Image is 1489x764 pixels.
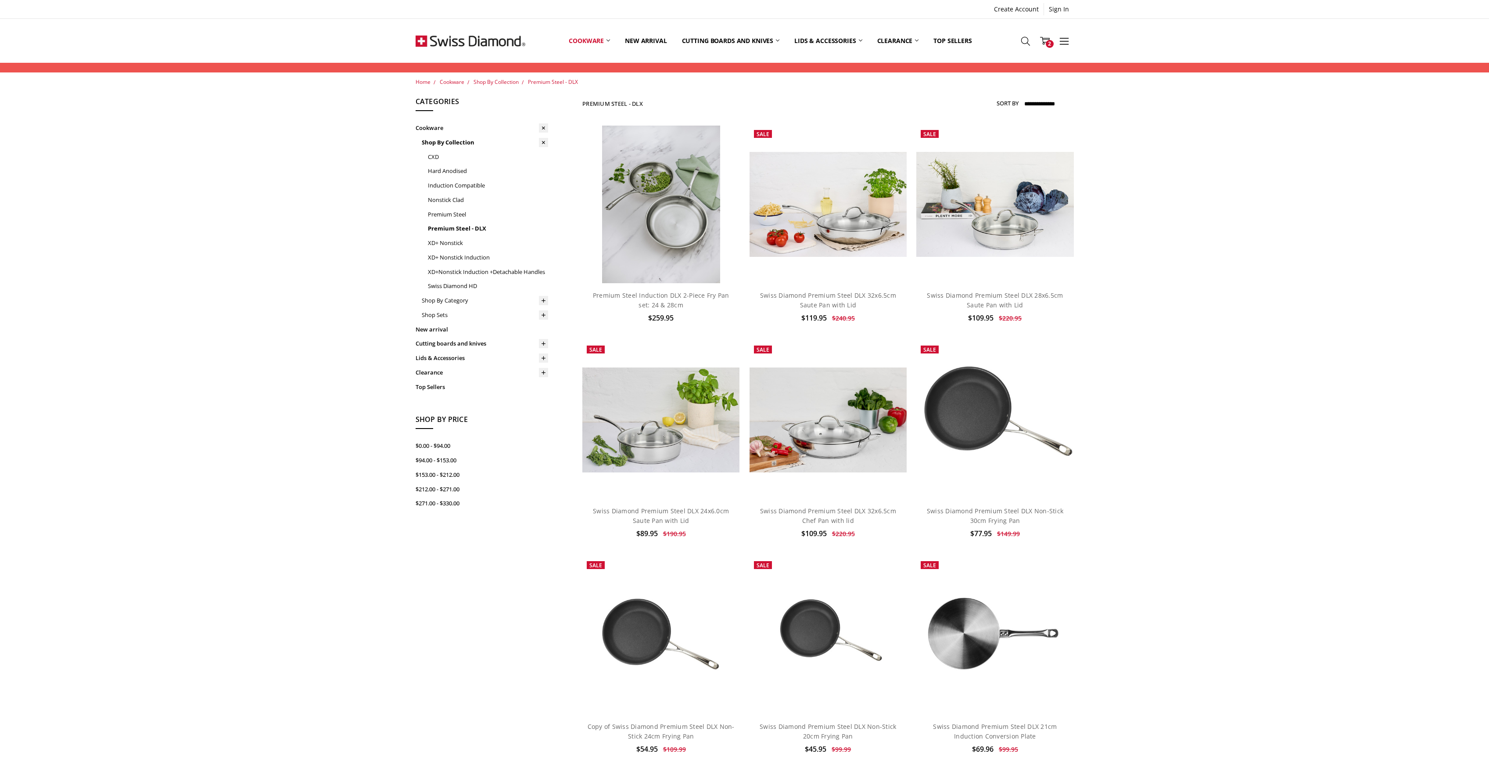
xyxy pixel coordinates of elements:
[428,236,548,250] a: XD+ Nonstick
[428,265,548,279] a: XD+Nonstick Induction +Detachable Handles
[757,346,769,353] span: Sale
[926,21,979,60] a: Top Sellers
[416,380,548,394] a: Top Sellers
[416,482,548,497] a: $212.00 - $271.00
[582,368,739,472] img: Swiss Diamond Premium Steel DLX 24x6.0cm Saute Pan with Lid
[968,313,994,323] span: $109.95
[416,322,548,337] a: New arrival
[561,21,617,60] a: Cookware
[422,308,548,322] a: Shop Sets
[648,313,674,323] span: $259.95
[636,529,658,538] span: $89.95
[923,346,936,353] span: Sale
[997,530,1020,538] span: $149.99
[589,562,602,569] span: Sale
[428,221,548,236] a: Premium Steel - DLX
[602,126,720,283] img: Premium steel DLX 2pc fry pan set (28 and 24cm) life style shot
[750,557,907,714] img: Swiss Diamond Premium Steel DLX Non-Stick 20cm Frying Pan
[675,21,787,60] a: Cutting boards and knives
[588,722,735,740] a: Copy of Swiss Diamond Premium Steel DLX Non-Stick 24cm Frying Pan
[428,178,548,193] a: Induction Compatible
[933,722,1057,740] a: Swiss Diamond Premium Steel DLX 21cm Induction Conversion Plate
[416,121,548,135] a: Cookware
[428,250,548,265] a: XD+ Nonstick Induction
[997,96,1019,110] label: Sort By
[916,341,1073,498] img: Swiss Diamond Premium Steel DLX Non-Stick 30cm Frying Pan
[999,745,1018,753] span: $99.95
[582,100,643,107] h1: Premium Steel - DLX
[663,530,686,538] span: $190.95
[760,507,896,525] a: Swiss Diamond Premium Steel DLX 32x6.5cm Chef Pan with lid
[757,562,769,569] span: Sale
[927,507,1063,525] a: Swiss Diamond Premium Steel DLX Non-Stick 30cm Frying Pan
[416,453,548,468] a: $94.00 - $153.00
[916,152,1073,257] img: Swiss Diamond Premium Steel DLX 28x6.5cm Saute Pan with Lid
[428,193,548,207] a: Nonstick Clad
[582,126,739,283] a: Premium steel DLX 2pc fry pan set (28 and 24cm) life style shot
[750,368,907,472] img: Swiss Diamond Premium Steel DLX 32x6.5cm Chef Pan with lid
[801,529,827,538] span: $109.95
[663,745,686,753] span: $109.99
[989,3,1044,15] a: Create Account
[923,130,936,138] span: Sale
[832,530,855,538] span: $220.95
[440,78,464,86] a: Cookware
[999,314,1022,322] span: $220.95
[416,365,548,380] a: Clearance
[593,291,729,309] a: Premium Steel Induction DLX 2-Piece Fry Pan set: 24 & 28cm
[832,314,855,322] span: $240.95
[416,468,548,482] a: $153.00 - $212.00
[1044,3,1074,15] a: Sign In
[1046,40,1054,48] span: 2
[923,562,936,569] span: Sale
[416,19,525,63] img: Free Shipping On Every Order
[760,291,896,309] a: Swiss Diamond Premium Steel DLX 32x6.5cm Saute Pan with Lid
[416,496,548,511] a: $271.00 - $330.00
[916,126,1073,283] a: Swiss Diamond Premium Steel DLX 28x6.5cm Saute Pan with Lid
[582,557,739,714] img: Copy of Swiss Diamond Premium Steel DLX Non-Stick 24cm Frying Pan
[916,557,1073,714] img: Swiss Diamond Premium Steel DLX 21cm Induction Conversion Plate
[970,529,992,538] span: $77.95
[422,293,548,308] a: Shop By Category
[757,130,769,138] span: Sale
[428,164,548,178] a: Hard Anodised
[1035,30,1055,52] a: 2
[972,744,994,754] span: $69.96
[750,126,907,283] a: Swiss Diamond Premium Steel DLX 32x6.5cm Saute Pan with Lid
[832,745,851,753] span: $99.99
[416,414,548,429] h5: Shop By Price
[750,152,907,257] img: Swiss Diamond Premium Steel DLX 32x6.5cm Saute Pan with Lid
[474,78,519,86] a: Shop By Collection
[750,341,907,498] a: Swiss Diamond Premium Steel DLX 32x6.5cm Chef Pan with lid
[927,291,1063,309] a: Swiss Diamond Premium Steel DLX 28x6.5cm Saute Pan with Lid
[787,21,869,60] a: Lids & Accessories
[422,135,548,150] a: Shop By Collection
[416,439,548,453] a: $0.00 - $94.00
[636,744,658,754] span: $54.95
[416,78,431,86] a: Home
[870,21,926,60] a: Clearance
[593,507,729,525] a: Swiss Diamond Premium Steel DLX 24x6.0cm Saute Pan with Lid
[416,336,548,351] a: Cutting boards and knives
[801,313,827,323] span: $119.95
[760,722,896,740] a: Swiss Diamond Premium Steel DLX Non-Stick 20cm Frying Pan
[582,341,739,498] a: Swiss Diamond Premium Steel DLX 24x6.0cm Saute Pan with Lid
[416,351,548,365] a: Lids & Accessories
[428,150,548,164] a: CXD
[428,279,548,293] a: Swiss Diamond HD
[589,346,602,353] span: Sale
[805,744,826,754] span: $45.95
[416,96,548,111] h5: Categories
[428,207,548,222] a: Premium Steel
[528,78,578,86] a: Premium Steel - DLX
[617,21,674,60] a: New arrival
